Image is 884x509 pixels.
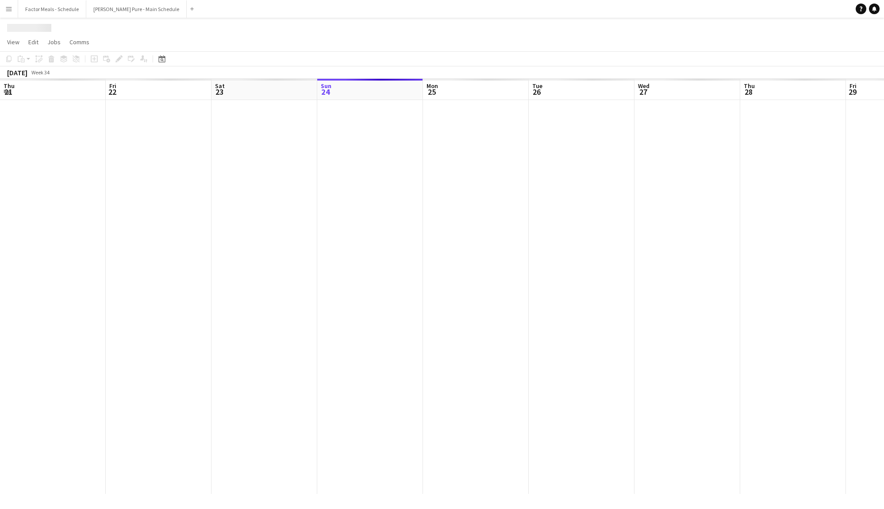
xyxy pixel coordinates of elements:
span: Week 34 [29,69,51,76]
span: 28 [742,87,755,97]
span: Tue [532,82,542,90]
span: 27 [637,87,650,97]
span: 25 [425,87,438,97]
button: [PERSON_NAME] Pure - Main Schedule [86,0,187,18]
span: Wed [638,82,650,90]
div: [DATE] [7,68,27,77]
span: Sun [321,82,331,90]
span: View [7,38,19,46]
a: Edit [25,36,42,48]
span: 22 [108,87,116,97]
a: Comms [66,36,93,48]
span: Sat [215,82,225,90]
span: Comms [69,38,89,46]
span: 24 [319,87,331,97]
span: Jobs [47,38,61,46]
span: Fri [109,82,116,90]
button: Factor Meals - Schedule [18,0,86,18]
span: 21 [2,87,15,97]
a: View [4,36,23,48]
span: 23 [214,87,225,97]
span: Fri [849,82,857,90]
span: Thu [744,82,755,90]
span: Edit [28,38,38,46]
span: Mon [427,82,438,90]
span: 29 [848,87,857,97]
a: Jobs [44,36,64,48]
span: Thu [4,82,15,90]
span: 26 [531,87,542,97]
